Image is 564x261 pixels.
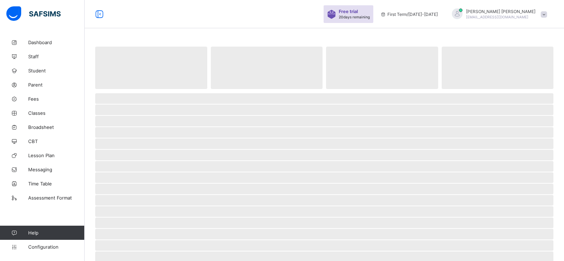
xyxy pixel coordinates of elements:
span: Dashboard [28,40,85,45]
span: ‌ [95,240,553,251]
span: ‌ [95,127,553,138]
span: ‌ [95,229,553,239]
span: Messaging [28,167,85,172]
img: safsims [6,6,61,21]
span: ‌ [95,195,553,206]
span: Parent [28,82,85,88]
span: ‌ [95,172,553,183]
span: session/term information [380,12,438,17]
span: [EMAIL_ADDRESS][DOMAIN_NAME] [466,15,528,19]
span: [PERSON_NAME] [PERSON_NAME] [466,9,535,14]
span: 20 days remaining [339,15,370,19]
span: ‌ [95,206,553,217]
span: ‌ [326,47,438,89]
span: ‌ [95,138,553,149]
span: ‌ [95,105,553,115]
span: ‌ [442,47,554,89]
span: CBT [28,138,85,144]
div: CollinsGyamfi [445,8,551,20]
span: Time Table [28,181,85,186]
span: ‌ [95,93,553,104]
span: Free trial [339,9,366,14]
span: Assessment Format [28,195,85,201]
span: ‌ [95,161,553,172]
span: ‌ [95,116,553,126]
span: ‌ [95,47,207,89]
span: ‌ [211,47,323,89]
span: ‌ [95,184,553,194]
img: sticker-purple.71386a28dfed39d6af7621340158ba97.svg [327,10,336,19]
span: Fees [28,96,85,102]
span: Configuration [28,244,84,250]
span: ‌ [95,218,553,228]
span: Lesson Plan [28,153,85,158]
span: Student [28,68,85,73]
span: Broadsheet [28,124,85,130]
span: Help [28,230,84,236]
span: Classes [28,110,85,116]
span: Staff [28,54,85,59]
span: ‌ [95,150,553,160]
